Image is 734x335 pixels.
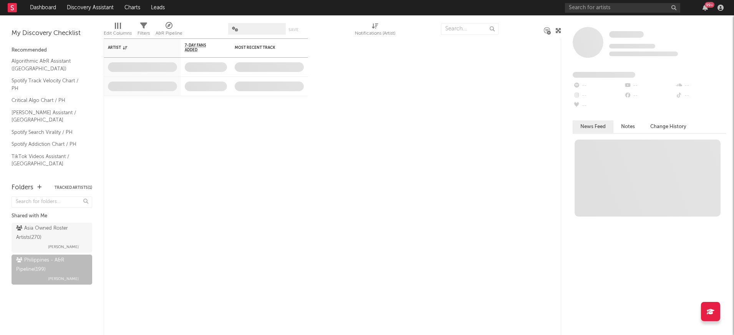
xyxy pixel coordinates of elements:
[12,96,85,105] a: Critical Algo Chart / PH
[624,91,675,101] div: --
[609,44,655,48] span: Tracking Since: [DATE]
[12,29,92,38] div: My Discovery Checklist
[675,81,726,91] div: --
[55,186,92,190] button: Tracked Artists(1)
[441,23,499,35] input: Search...
[355,19,395,42] div: Notifications (Artist)
[48,242,79,252] span: [PERSON_NAME]
[12,77,85,92] a: Spotify Track Velocity Chart / PH
[12,108,85,124] a: [PERSON_NAME] Assistant / [GEOGRAPHIC_DATA]
[138,29,150,38] div: Filters
[16,256,86,274] div: Philippines - A&R Pipeline ( 199 )
[16,224,86,242] div: Asia Owned Roster Artists ( 270 )
[573,120,613,133] button: News Feed
[12,197,92,208] input: Search for folders...
[156,19,182,42] div: A&R Pipeline
[609,52,678,56] span: 0 fans last week
[12,152,85,168] a: TikTok Videos Assistant / [GEOGRAPHIC_DATA]
[12,223,92,253] a: Asia Owned Roster Artists(270)[PERSON_NAME]
[12,183,33,192] div: Folders
[573,91,624,101] div: --
[573,81,624,91] div: --
[573,101,624,111] div: --
[235,45,292,50] div: Most Recent Track
[355,29,395,38] div: Notifications (Artist)
[185,43,215,52] span: 7-Day Fans Added
[104,29,132,38] div: Edit Columns
[12,212,92,221] div: Shared with Me
[624,81,675,91] div: --
[288,28,298,32] button: Save
[12,46,92,55] div: Recommended
[12,255,92,285] a: Philippines - A&R Pipeline(199)[PERSON_NAME]
[643,120,694,133] button: Change History
[613,120,643,133] button: Notes
[156,29,182,38] div: A&R Pipeline
[12,57,85,73] a: Algorithmic A&R Assistant ([GEOGRAPHIC_DATA])
[565,3,680,13] input: Search for artists
[573,72,635,78] span: Fans Added by Platform
[104,19,132,42] div: Edit Columns
[609,31,644,38] a: Some Artist
[703,5,708,11] button: 99+
[705,2,714,8] div: 99 +
[675,91,726,101] div: --
[138,19,150,42] div: Filters
[108,45,166,50] div: Artist
[48,274,79,283] span: [PERSON_NAME]
[12,128,85,137] a: Spotify Search Virality / PH
[12,140,85,148] a: Spotify Addiction Chart / PH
